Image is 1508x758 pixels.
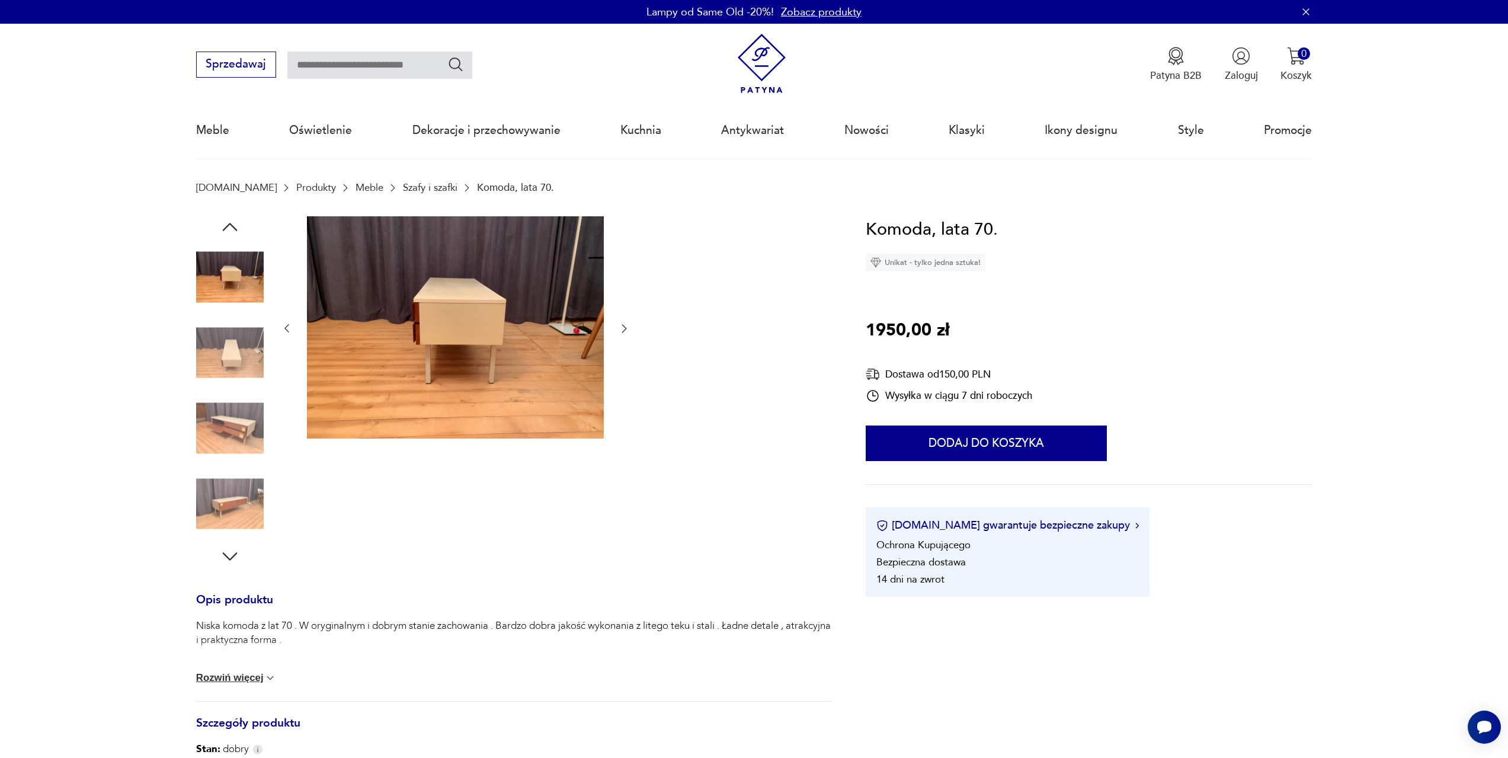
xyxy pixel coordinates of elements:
a: Ikony designu [1045,103,1118,158]
li: Bezpieczna dostawa [876,555,966,569]
a: Klasyki [949,103,985,158]
img: Ikona certyfikatu [876,520,888,532]
p: Komoda, lata 70. [477,182,554,193]
a: Produkty [296,182,336,193]
a: Meble [196,103,229,158]
img: Zdjęcie produktu Komoda, lata 70. [196,395,264,462]
img: chevron down [264,672,276,684]
h3: Szczegóły produktu [196,719,831,743]
button: Sprzedawaj [196,52,276,78]
button: Szukaj [447,56,465,73]
span: dobry [196,742,249,756]
p: Koszyk [1280,69,1312,82]
b: Stan: [196,742,220,756]
h3: Opis produktu [196,596,831,619]
p: 1950,00 zł [866,317,949,344]
a: Promocje [1264,103,1312,158]
button: Rozwiń więcej [196,672,277,684]
button: Dodaj do koszyka [866,426,1107,461]
a: Nowości [844,103,889,158]
button: Zaloguj [1225,47,1258,82]
img: Ikona dostawy [866,367,880,382]
img: Ikona strzałki w prawo [1135,523,1139,529]
p: Lampy od Same Old -20%! [646,5,774,20]
button: Patyna B2B [1150,47,1202,82]
div: Wysyłka w ciągu 7 dni roboczych [866,389,1032,403]
a: Ikona medaluPatyna B2B [1150,47,1202,82]
a: Oświetlenie [289,103,352,158]
img: Zdjęcie produktu Komoda, lata 70. [307,216,604,439]
img: Ikonka użytkownika [1232,47,1250,65]
li: 14 dni na zwrot [876,573,944,586]
p: Niska komoda z lat 70 . W oryginalnym i dobrym stanie zachowania . Bardzo dobra jakość wykonania ... [196,619,831,647]
a: Sprzedawaj [196,60,276,70]
iframe: Smartsupp widget button [1468,711,1501,744]
a: [DOMAIN_NAME] [196,182,277,193]
a: Zobacz produkty [781,5,862,20]
img: Ikona koszyka [1287,47,1305,65]
button: 0Koszyk [1280,47,1312,82]
img: Info icon [252,744,263,754]
a: Style [1178,103,1204,158]
div: Unikat - tylko jedna sztuka! [866,254,985,271]
img: Zdjęcie produktu Komoda, lata 70. [196,319,264,386]
div: 0 [1298,47,1310,60]
a: Antykwariat [721,103,784,158]
img: Zdjęcie produktu Komoda, lata 70. [196,470,264,538]
button: [DOMAIN_NAME] gwarantuje bezpieczne zakupy [876,518,1139,533]
img: Zdjęcie produktu Komoda, lata 70. [196,244,264,311]
a: Dekoracje i przechowywanie [412,103,561,158]
a: Meble [356,182,383,193]
img: Ikona diamentu [870,257,881,268]
img: Patyna - sklep z meblami i dekoracjami vintage [732,34,792,94]
a: Kuchnia [620,103,661,158]
img: Ikona medalu [1167,47,1185,65]
div: Dostawa od 150,00 PLN [866,367,1032,382]
li: Ochrona Kupującego [876,538,971,552]
h1: Komoda, lata 70. [866,216,998,244]
a: Szafy i szafki [403,182,457,193]
p: Patyna B2B [1150,69,1202,82]
p: Zaloguj [1225,69,1258,82]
